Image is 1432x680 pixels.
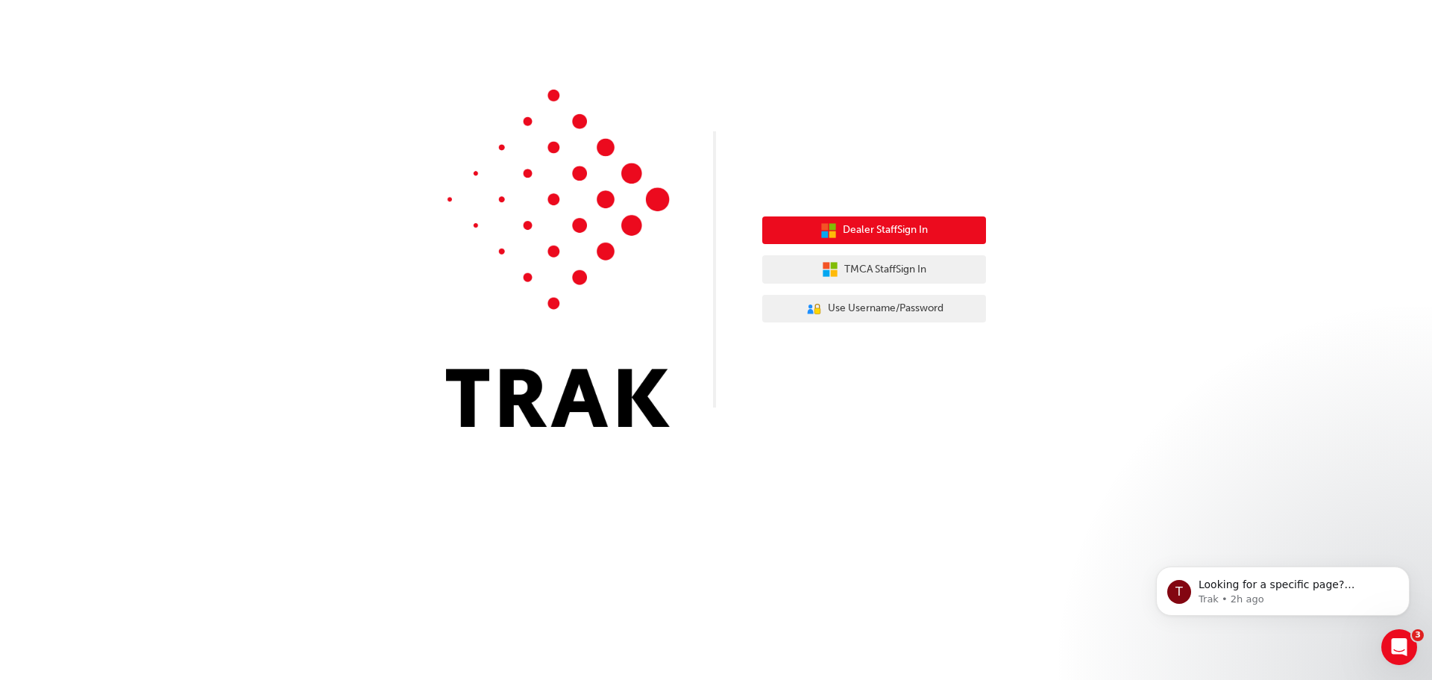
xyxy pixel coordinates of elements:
button: Use Username/Password [762,295,986,323]
iframe: Intercom notifications message [1134,535,1432,640]
img: Trak [446,90,670,427]
span: Use Username/Password [828,300,943,317]
button: Dealer StaffSign In [762,216,986,245]
span: TMCA Staff Sign In [844,261,926,278]
span: 3 [1412,629,1424,641]
span: Dealer Staff Sign In [843,222,928,239]
button: TMCA StaffSign In [762,255,986,284]
iframe: Intercom live chat [1381,629,1417,665]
